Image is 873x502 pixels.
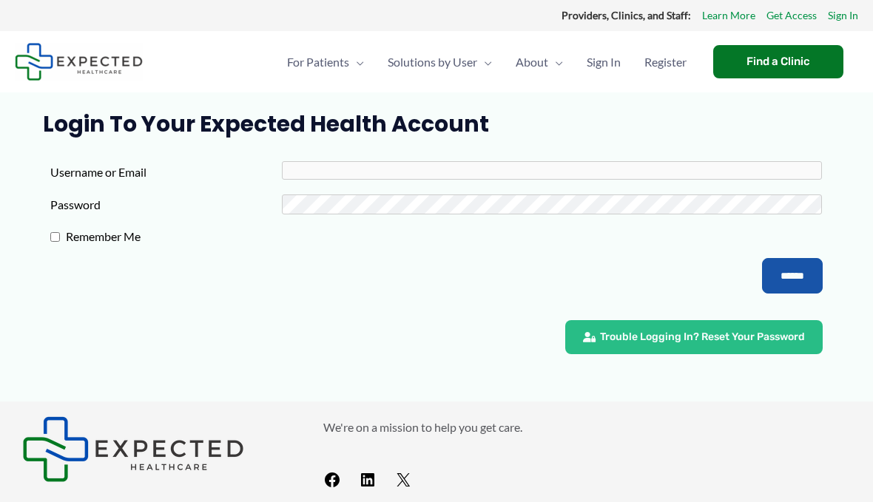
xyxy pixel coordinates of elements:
[575,36,633,88] a: Sign In
[287,36,349,88] span: For Patients
[275,36,698,88] nav: Primary Site Navigation
[15,43,143,81] img: Expected Healthcare Logo - side, dark font, small
[565,320,823,354] a: Trouble Logging In? Reset Your Password
[50,161,282,183] label: Username or Email
[600,332,805,342] span: Trouble Logging In? Reset Your Password
[22,416,244,482] img: Expected Healthcare Logo - side, dark font, small
[477,36,492,88] span: Menu Toggle
[50,194,282,216] label: Password
[562,9,691,21] strong: Providers, Clinics, and Staff:
[275,36,376,88] a: For PatientsMenu Toggle
[702,6,755,25] a: Learn More
[22,416,286,482] aside: Footer Widget 1
[548,36,563,88] span: Menu Toggle
[323,416,851,495] aside: Footer Widget 2
[587,36,621,88] span: Sign In
[43,111,829,138] h1: Login to Your Expected Health Account
[644,36,687,88] span: Register
[713,45,843,78] a: Find a Clinic
[504,36,575,88] a: AboutMenu Toggle
[60,225,291,248] label: Remember Me
[323,416,851,438] p: We're on a mission to help you get care.
[349,36,364,88] span: Menu Toggle
[828,6,858,25] a: Sign In
[766,6,817,25] a: Get Access
[376,36,504,88] a: Solutions by UserMenu Toggle
[516,36,548,88] span: About
[633,36,698,88] a: Register
[388,36,477,88] span: Solutions by User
